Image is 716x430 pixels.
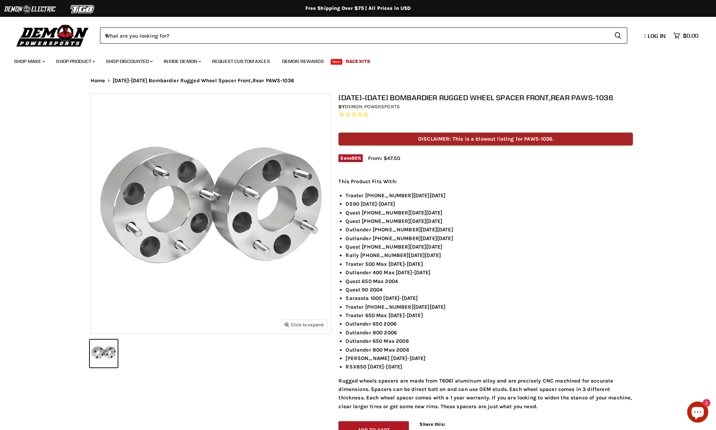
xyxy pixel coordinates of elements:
li: Quest [PHONE_NUMBER][DATE][DATE] [345,208,633,217]
li: Sarasota 1000 [DATE]-[DATE] [345,294,633,302]
button: Click to expand [281,320,327,329]
span: Share this: [419,422,445,427]
p: This Product Fits With: [338,177,633,186]
span: Log in [648,32,666,39]
button: 1999-2016 Bombardier Rugged Wheel Spacer Front,Rear PAWS-1036 thumbnail [90,340,118,367]
li: [PERSON_NAME] [DATE]-[DATE] [345,354,633,362]
span: Rated 0.0 out of 5 stars 0 reviews [338,111,633,118]
li: Quest 650 Max 2004 [345,277,633,285]
a: Inside Demon [158,54,205,69]
div: Free Shipping Over $75 | All Prices In USD [76,5,640,12]
img: Demon Powersports [14,23,91,48]
li: Outlander 800 2006 [345,328,633,337]
li: Outlander 650 2006 [345,320,633,328]
li: Rally [PHONE_NUMBER][DATE][DATE] [345,251,633,259]
li: Traxter 650 Max [DATE]-[DATE] [345,311,633,320]
li: Outlander [PHONE_NUMBER][DATE][DATE] [345,225,633,234]
ul: Main menu [9,51,697,69]
li: Outlander 650 Max 2006 [345,337,633,345]
a: Request Custom Axles [207,54,275,69]
a: Shop Discounted [101,54,157,69]
span: $0.00 [683,32,698,39]
nav: Breadcrumbs [76,78,640,84]
a: Log in [641,33,670,39]
li: Traxter 500 Max [DATE]-[DATE] [345,260,633,268]
span: [DATE]-[DATE] Bombardier Rugged Wheel Spacer Front,Rear PAWS-1036 [113,78,294,84]
li: Outlander [PHONE_NUMBER][DATE][DATE] [345,234,633,243]
a: Shop Product [51,54,99,69]
li: Outlander 400 Max [DATE]-[DATE] [345,268,633,277]
li: Quest [PHONE_NUMBER][DATE][DATE] [345,243,633,251]
li: Outlander 800 Max 2006 [345,346,633,354]
form: Product [100,27,627,44]
li: RSX850 [DATE]-[DATE] [345,362,633,371]
input: When autocomplete results are available use up and down arrows to review and enter to select [100,27,609,44]
span: From: $47.50 [368,155,400,161]
inbox-online-store-chat: Shopify online store chat [685,402,710,424]
a: Demon Powersports [345,104,400,110]
span: 50 [351,155,357,161]
li: DS90 [DATE]-[DATE] [345,200,633,208]
a: Home [91,78,105,84]
a: Demon Rewards [277,54,329,69]
span: Save % [338,154,363,162]
li: Traxter [PHONE_NUMBER][DATE][DATE] [345,303,633,311]
li: Quest [PHONE_NUMBER][DATE][DATE] [345,217,633,225]
h1: [DATE]-[DATE] Bombardier Rugged Wheel Spacer Front,Rear PAWS-1036 [338,93,633,102]
img: Demon Electric Logo 2 [4,2,56,16]
img: TGB Logo 2 [56,2,109,16]
a: Race Kits [341,54,375,69]
li: Quest 90 2004 [345,285,633,294]
button: Search [609,27,627,44]
span: New! [331,59,343,65]
a: Shop Make [9,54,49,69]
img: 1999-2016 Bombardier Rugged Wheel Spacer Front,Rear PAWS-1036 [91,94,331,333]
span: Click to expand [285,322,324,327]
li: Traxter [PHONE_NUMBER][DATE][DATE] [345,191,633,200]
div: Rugged wheels spacers are made from T6061 aluminum alloy and are precisely CNC machined for accur... [338,177,633,411]
a: $0.00 [670,31,702,41]
p: DISCLAIMER: This is a blowout listing for PAWS-1036. [338,133,633,146]
div: by [338,103,633,111]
